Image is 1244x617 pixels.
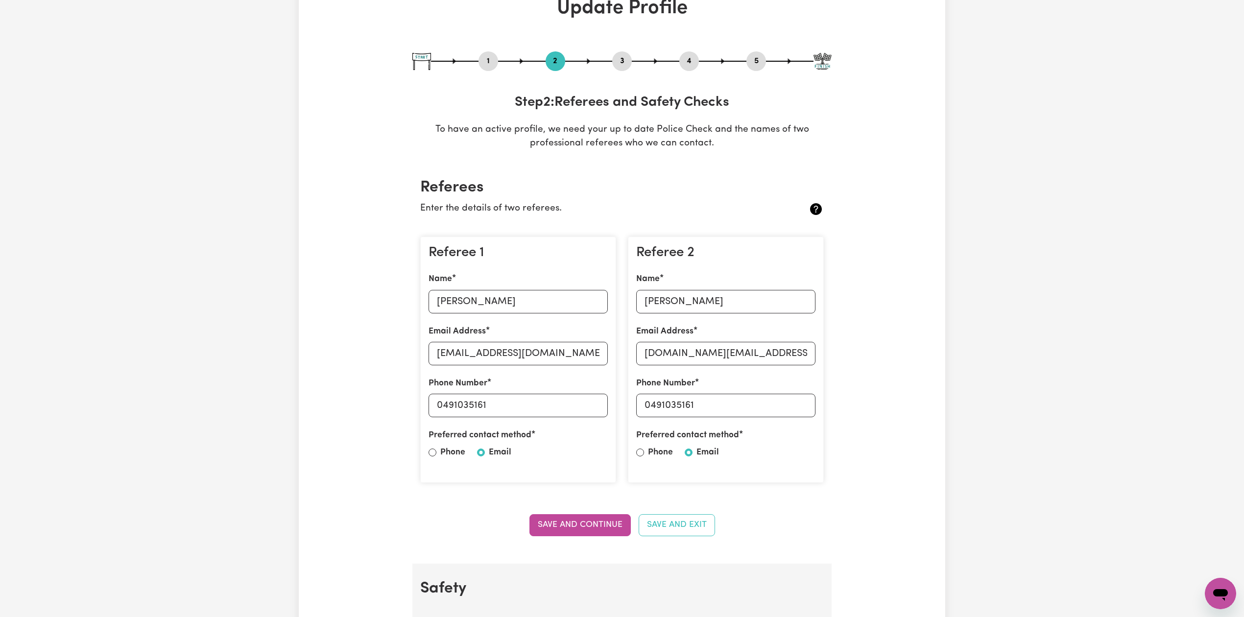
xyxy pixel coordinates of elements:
h3: Referee 2 [636,245,815,261]
label: Email Address [429,325,486,338]
h3: Step 2 : Referees and Safety Checks [412,95,832,111]
button: Go to step 2 [546,55,565,68]
label: Phone [648,446,673,459]
button: Save and Exit [639,514,715,536]
h2: Safety [420,579,824,598]
button: Go to step 3 [612,55,632,68]
label: Email [696,446,719,459]
label: Preferred contact method [429,429,531,442]
button: Save and Continue [529,514,631,536]
label: Phone Number [429,377,487,390]
label: Email [489,446,511,459]
label: Phone [440,446,465,459]
button: Go to step 5 [746,55,766,68]
p: Enter the details of two referees. [420,202,757,216]
label: Name [429,273,452,285]
button: Go to step 1 [478,55,498,68]
h2: Referees [420,178,824,197]
label: Preferred contact method [636,429,739,442]
label: Name [636,273,660,285]
button: Go to step 4 [679,55,699,68]
iframe: Button to launch messaging window [1205,578,1236,609]
label: Phone Number [636,377,695,390]
label: Email Address [636,325,694,338]
h3: Referee 1 [429,245,608,261]
p: To have an active profile, we need your up to date Police Check and the names of two professional... [412,123,832,151]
